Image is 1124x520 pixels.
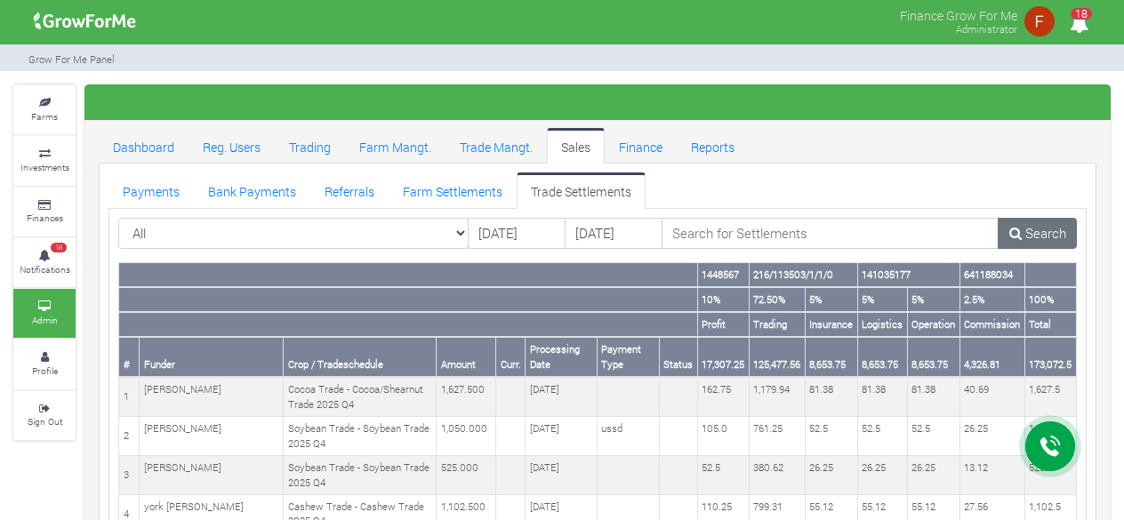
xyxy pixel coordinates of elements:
[13,238,76,287] a: 18 Notifications
[1024,312,1076,337] th: Total
[697,312,749,337] th: Profit
[526,337,597,377] th: Processing Date
[389,172,517,208] a: Farm Settlements
[119,377,140,416] td: 1
[659,337,697,377] th: Status
[496,337,526,377] th: Curr.
[857,456,907,495] td: 26.25
[13,188,76,236] a: Finances
[284,456,437,495] td: Soybean Trade - Soybean Trade 2025 Q4
[13,391,76,440] a: Sign Out
[662,218,1000,250] input: Search for Settlements
[857,337,907,377] th: 8,653.75
[857,377,907,416] td: 81.38
[1062,17,1096,34] a: 18
[907,337,959,377] th: 8,653.75
[51,243,67,253] span: 18
[526,456,597,495] td: [DATE]
[907,287,959,312] th: 5%
[959,377,1024,416] td: 40.69
[119,456,140,495] td: 3
[1062,4,1096,44] i: Notifications
[1024,287,1076,312] th: 100%
[697,456,749,495] td: 52.5
[749,312,805,337] th: Trading
[1024,337,1076,377] th: 173,072.5
[697,337,749,377] th: 17,307.25
[857,417,907,456] td: 52.5
[119,337,140,377] th: #
[547,128,605,164] a: Sales
[677,128,749,164] a: Reports
[857,263,959,287] th: 141035177
[275,128,345,164] a: Trading
[805,417,857,456] td: 52.5
[27,212,63,224] small: Finances
[959,337,1024,377] th: 4,326.81
[805,456,857,495] td: 26.25
[749,417,805,456] td: 761.25
[28,52,115,66] small: Grow For Me Panel
[805,337,857,377] th: 8,653.75
[517,172,646,208] a: Trade Settlements
[13,340,76,388] a: Profile
[13,85,76,134] a: Farms
[345,128,446,164] a: Farm Mangt.
[284,417,437,456] td: Soybean Trade - Soybean Trade 2025 Q4
[140,337,284,377] th: Funder
[907,312,959,337] th: Operation
[959,287,1024,312] th: 2.5%
[13,136,76,185] a: Investments
[13,289,76,338] a: Admin
[140,417,284,456] td: [PERSON_NAME]
[697,287,749,312] th: 10%
[20,263,70,276] small: Notifications
[697,377,749,416] td: 162.75
[956,22,1017,36] small: Administrator
[526,417,597,456] td: [DATE]
[907,456,959,495] td: 26.25
[108,172,194,208] a: Payments
[1024,377,1076,416] td: 1,627.5
[437,456,496,495] td: 525.000
[959,312,1024,337] th: Commission
[998,218,1077,250] a: Search
[140,456,284,495] td: [PERSON_NAME]
[605,128,677,164] a: Finance
[959,456,1024,495] td: 13.12
[597,417,659,456] td: ussd
[805,377,857,416] td: 81.38
[28,4,142,39] img: growforme image
[526,377,597,416] td: [DATE]
[32,314,58,326] small: Admin
[1071,8,1092,20] span: 18
[697,417,749,456] td: 105.0
[749,287,805,312] th: 72.50%
[749,377,805,416] td: 1,179.94
[310,172,389,208] a: Referrals
[32,364,58,377] small: Profile
[565,218,662,250] input: DD/MM/YYYY
[468,218,566,250] input: DD/MM/YYYY
[446,128,547,164] a: Trade Mangt.
[140,377,284,416] td: [PERSON_NAME]
[907,417,959,456] td: 52.5
[28,415,62,428] small: Sign Out
[437,377,496,416] td: 1,627.500
[99,128,189,164] a: Dashboard
[284,377,437,416] td: Cocoa Trade - Cocoa/Shearnut Trade 2025 Q4
[857,287,907,312] th: 5%
[857,312,907,337] th: Logistics
[194,172,310,208] a: Bank Payments
[749,263,857,287] th: 216/113503/1/1/0
[31,110,58,123] small: Farms
[749,456,805,495] td: 380.62
[119,417,140,456] td: 2
[20,161,69,173] small: Investments
[437,337,496,377] th: Amount
[805,287,857,312] th: 5%
[749,337,805,377] th: 125,477.56
[959,417,1024,456] td: 26.25
[437,417,496,456] td: 1,050.000
[805,312,857,337] th: Insurance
